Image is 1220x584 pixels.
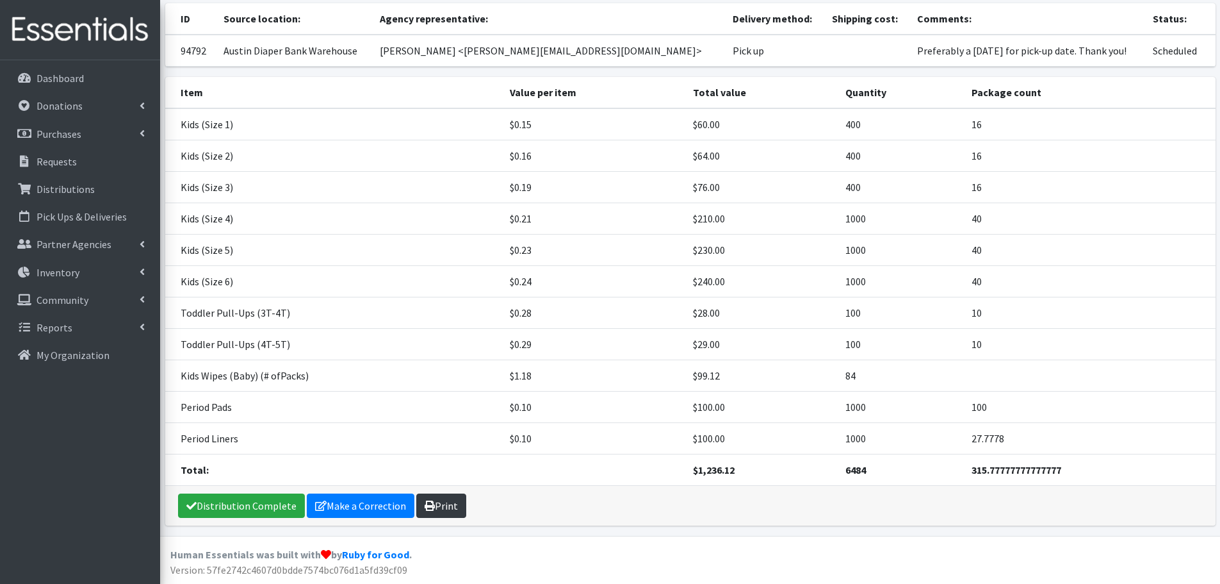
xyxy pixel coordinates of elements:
a: Make a Correction [307,494,414,518]
td: $0.21 [502,203,685,234]
td: Toddler Pull-Ups (4T-5T) [165,328,503,360]
th: Agency representative: [372,3,726,35]
td: 100 [838,328,963,360]
td: 1000 [838,234,963,265]
a: Dashboard [5,65,155,91]
td: 84 [838,360,963,391]
p: Partner Agencies [37,238,111,251]
td: Kids (Size 1) [165,108,503,140]
th: Source location: [216,3,372,35]
td: $0.16 [502,140,685,171]
td: 1000 [838,203,963,234]
strong: $1,236.12 [693,463,735,476]
td: $240.00 [685,265,838,297]
td: 40 [964,203,1216,234]
td: 10 [964,328,1216,360]
span: Version: 57fe2742c4607d0bdde7574bc076d1a5fd39cf09 [170,563,407,576]
td: $0.19 [502,171,685,203]
td: $0.23 [502,234,685,265]
td: $0.15 [502,108,685,140]
td: $210.00 [685,203,838,234]
td: 100 [838,297,963,328]
a: Partner Agencies [5,231,155,257]
th: Total value [685,77,838,108]
a: Pick Ups & Deliveries [5,204,155,229]
td: Kids (Size 2) [165,140,503,171]
p: Pick Ups & Deliveries [37,210,127,223]
td: $100.00 [685,422,838,454]
td: Austin Diaper Bank Warehouse [216,35,372,67]
a: Distribution Complete [178,494,305,518]
td: $99.12 [685,360,838,391]
a: Community [5,287,155,313]
td: [PERSON_NAME] <[PERSON_NAME][EMAIL_ADDRESS][DOMAIN_NAME]> [372,35,726,67]
p: Requests [37,155,77,168]
td: 10 [964,297,1216,328]
td: 16 [964,171,1216,203]
a: Inventory [5,260,155,285]
td: 40 [964,234,1216,265]
td: $64.00 [685,140,838,171]
a: Purchases [5,121,155,147]
td: Period Pads [165,391,503,422]
p: Reports [37,321,72,334]
td: 27.7778 [964,422,1216,454]
td: Kids (Size 6) [165,265,503,297]
th: Shipping cost: [824,3,909,35]
p: Distributions [37,183,95,196]
p: Community [37,294,88,306]
td: $29.00 [685,328,838,360]
td: Kids (Size 4) [165,203,503,234]
th: Value per item [502,77,685,108]
td: $0.24 [502,265,685,297]
td: 400 [838,108,963,140]
a: Donations [5,93,155,119]
a: Requests [5,149,155,174]
td: 40 [964,265,1216,297]
td: $100.00 [685,391,838,422]
td: 94792 [165,35,216,67]
td: $76.00 [685,171,838,203]
td: $0.10 [502,422,685,454]
td: Toddler Pull-Ups (3T-4T) [165,297,503,328]
td: $230.00 [685,234,838,265]
td: 1000 [838,422,963,454]
td: Kids Wipes (Baby) (# ofPacks) [165,360,503,391]
th: ID [165,3,216,35]
td: 400 [838,140,963,171]
td: $0.28 [502,297,685,328]
p: Donations [37,99,83,112]
p: Purchases [37,128,81,140]
td: 16 [964,108,1216,140]
strong: Total: [181,463,209,476]
a: Distributions [5,176,155,202]
strong: 6484 [845,463,866,476]
strong: Human Essentials was built with by . [170,548,412,561]
td: Preferably a [DATE] for pick-up date. Thank you! [909,35,1144,67]
td: $0.10 [502,391,685,422]
a: Ruby for Good [342,548,409,561]
td: $28.00 [685,297,838,328]
th: Status: [1145,3,1216,35]
td: Kids (Size 5) [165,234,503,265]
td: 1000 [838,391,963,422]
p: Inventory [37,266,79,279]
th: Package count [964,77,1216,108]
th: Quantity [838,77,963,108]
strong: 315.77777777777777 [972,463,1061,476]
td: Scheduled [1145,35,1216,67]
td: $0.29 [502,328,685,360]
td: 1000 [838,265,963,297]
th: Comments: [909,3,1144,35]
a: Reports [5,315,155,340]
td: 100 [964,391,1216,422]
td: $60.00 [685,108,838,140]
td: $1.18 [502,360,685,391]
td: Period Liners [165,422,503,454]
th: Item [165,77,503,108]
a: My Organization [5,342,155,368]
td: 400 [838,171,963,203]
p: My Organization [37,349,110,362]
th: Delivery method: [725,3,824,35]
td: Kids (Size 3) [165,171,503,203]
